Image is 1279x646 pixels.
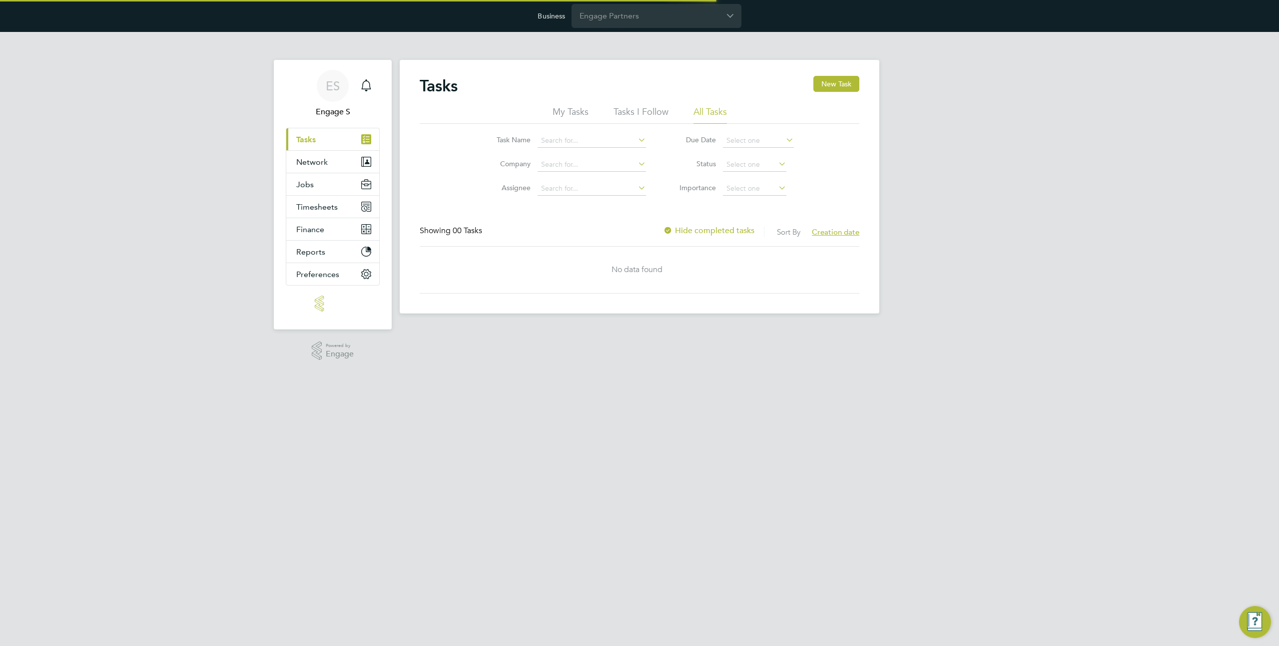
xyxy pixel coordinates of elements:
h2: Tasks [420,76,458,96]
img: engage-logo-retina.png [315,296,351,312]
span: Tasks [296,135,316,144]
span: Preferences [296,270,339,279]
span: Powered by [326,341,354,350]
span: ES [326,79,340,92]
span: 00 Tasks [453,226,482,236]
span: Timesheets [296,202,338,212]
span: Engage [326,350,354,358]
div: No data found [420,265,854,275]
label: Due Date [671,135,716,144]
label: Importance [671,183,716,192]
a: Go to home page [286,296,380,312]
input: Search for... [538,134,646,148]
button: Jobs [286,173,379,195]
span: Engage S [286,106,380,118]
button: New Task [813,76,859,92]
a: Powered byEngage [312,341,354,360]
label: Assignee [486,183,531,192]
input: Select one [723,158,786,172]
label: Company [486,159,531,168]
span: Jobs [296,180,314,189]
label: Sort By [777,227,800,237]
input: Select one [723,182,786,196]
label: Business [538,11,565,20]
div: Showing [420,226,484,236]
input: Search for... [538,158,646,172]
li: All Tasks [693,106,727,124]
a: Tasks [286,128,379,150]
span: Reports [296,247,325,257]
button: Finance [286,218,379,240]
button: Network [286,151,379,173]
button: Timesheets [286,196,379,218]
input: Search for... [538,182,646,196]
button: Reports [286,241,379,263]
button: Engage Resource Center [1239,606,1271,638]
span: Creation date [812,227,859,237]
label: Task Name [486,135,531,144]
input: Select one [723,134,794,148]
span: Finance [296,225,324,234]
li: My Tasks [553,106,589,124]
span: Network [296,157,328,167]
a: ESEngage S [286,70,380,118]
button: Preferences [286,263,379,285]
label: Hide completed tasks [663,226,754,236]
nav: Main navigation [274,60,392,329]
li: Tasks I Follow [614,106,668,124]
label: Status [671,159,716,168]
